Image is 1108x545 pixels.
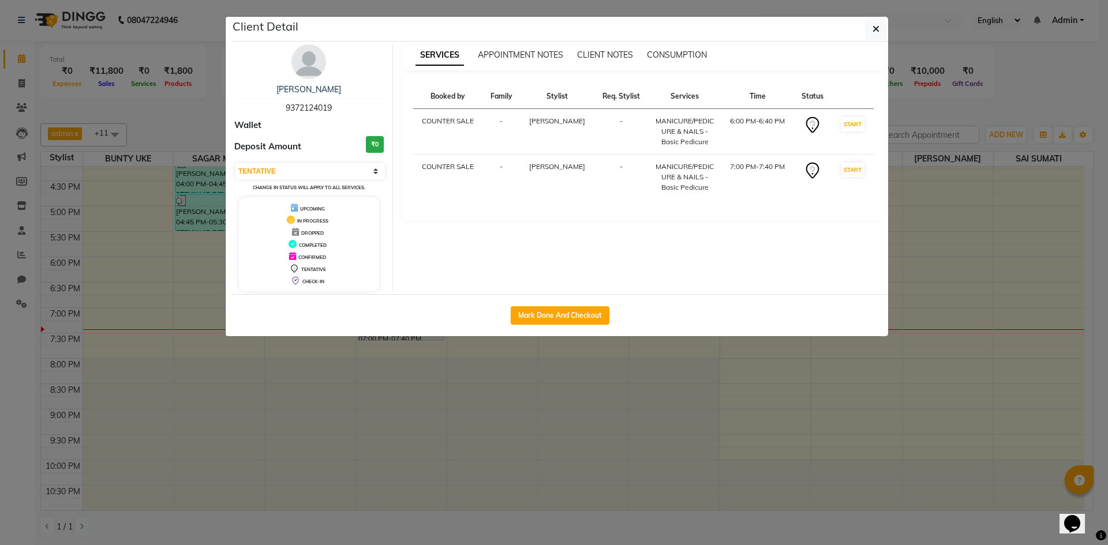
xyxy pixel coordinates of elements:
td: - [482,109,520,155]
th: Family [482,84,520,109]
small: Change in status will apply to all services. [253,185,365,190]
td: COUNTER SALE [413,109,482,155]
iframe: chat widget [1060,499,1096,533]
th: Status [794,84,832,109]
span: TENTATIVE [301,266,326,272]
span: CONSUMPTION [647,50,707,60]
span: SERVICES [415,45,464,66]
span: CONFIRMED [298,254,326,260]
span: Wallet [234,119,261,132]
h5: Client Detail [233,18,298,35]
td: 6:00 PM-6:40 PM [721,109,794,155]
img: avatar [291,44,326,79]
button: START [841,117,864,131]
td: - [482,155,520,200]
button: START [841,163,864,177]
td: - [594,109,648,155]
td: 7:00 PM-7:40 PM [721,155,794,200]
span: APPOINTMENT NOTES [478,50,563,60]
h3: ₹0 [366,136,384,153]
span: [PERSON_NAME] [529,162,585,171]
span: [PERSON_NAME] [529,116,585,125]
span: Deposit Amount [234,140,301,153]
th: Req. Stylist [594,84,648,109]
span: IN PROGRESS [297,218,328,224]
span: DROPPED [301,230,324,236]
div: MANICURE/PEDICURE & NAILS - Basic Pedicure [655,116,714,147]
span: UPCOMING [300,206,325,212]
span: CHECK-IN [302,279,324,284]
td: COUNTER SALE [413,155,482,200]
span: 9372124019 [286,103,332,113]
th: Booked by [413,84,482,109]
a: [PERSON_NAME] [276,84,341,95]
div: MANICURE/PEDICURE & NAILS - Basic Pedicure [655,161,714,193]
span: COMPLETED [299,242,327,248]
th: Time [721,84,794,109]
th: Services [648,84,721,109]
th: Stylist [520,84,594,109]
button: Mark Done And Checkout [511,306,609,325]
span: CLIENT NOTES [577,50,633,60]
td: - [594,155,648,200]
